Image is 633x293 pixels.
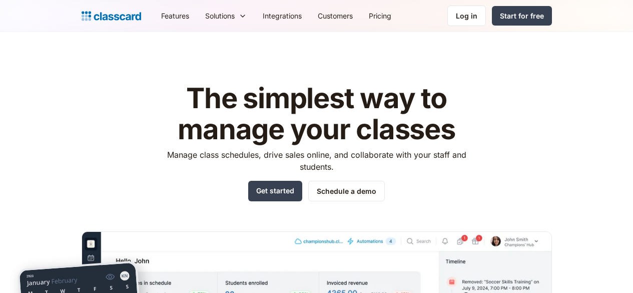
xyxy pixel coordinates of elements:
a: Pricing [361,5,399,27]
div: Log in [456,11,477,21]
a: home [82,9,141,23]
a: Log in [447,6,486,26]
a: Start for free [492,6,552,26]
div: Start for free [500,11,544,21]
div: Solutions [205,11,235,21]
p: Manage class schedules, drive sales online, and collaborate with your staff and students. [158,149,475,173]
a: Features [153,5,197,27]
div: Solutions [197,5,255,27]
h1: The simplest way to manage your classes [158,83,475,145]
a: Schedule a demo [308,181,385,201]
a: Customers [310,5,361,27]
a: Get started [248,181,302,201]
a: Integrations [255,5,310,27]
